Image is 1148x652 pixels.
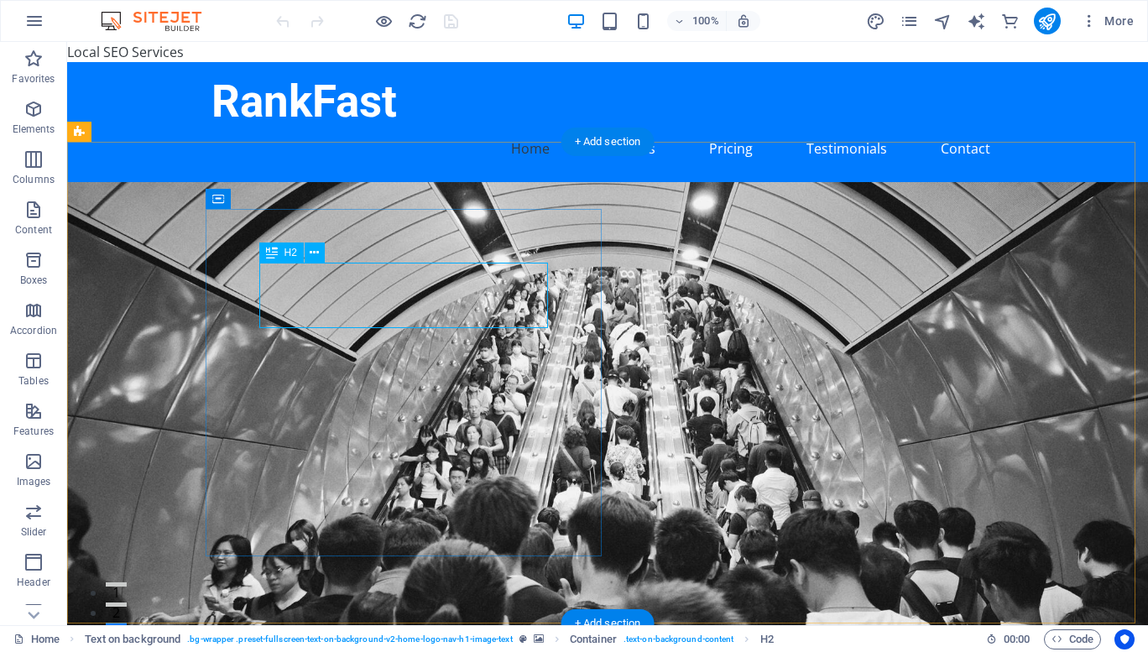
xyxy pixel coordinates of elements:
button: 1 [39,540,60,545]
p: Features [13,425,54,438]
span: 00 00 [1004,629,1030,649]
i: Design (Ctrl+Alt+Y) [866,12,885,31]
button: Code [1044,629,1101,649]
button: design [866,11,886,31]
button: 100% [667,11,727,31]
i: Reload page [408,12,427,31]
span: Click to select. Double-click to edit [570,629,617,649]
button: publish [1034,8,1061,34]
button: navigator [933,11,953,31]
button: text_generator [967,11,987,31]
i: Pages (Ctrl+Alt+S) [900,12,919,31]
i: AI Writer [967,12,986,31]
div: + Add section [561,609,655,638]
i: This element contains a background [534,634,544,644]
span: H2 [284,248,297,258]
span: Click to select. Double-click to edit [85,629,181,649]
span: Click to select. Double-click to edit [760,629,774,649]
button: 3 [39,581,60,585]
a: Click to cancel selection. Double-click to open Pages [13,629,60,649]
div: + Add section [561,128,655,156]
i: Navigator [933,12,952,31]
img: Editor Logo [97,11,222,31]
p: Columns [13,173,55,186]
span: More [1081,13,1134,29]
button: commerce [1000,11,1020,31]
button: reload [407,11,427,31]
p: Slider [21,525,47,539]
span: : [1015,633,1018,645]
button: More [1074,8,1140,34]
span: . text-on-background-content [624,629,734,649]
h6: Session time [986,629,1031,649]
i: On resize automatically adjust zoom level to fit chosen device. [736,13,751,29]
p: Boxes [20,274,48,287]
p: Tables [18,374,49,388]
p: Header [17,576,50,589]
span: . bg-wrapper .preset-fullscreen-text-on-background-v2-home-logo-nav-h1-image-text [187,629,512,649]
i: Commerce [1000,12,1020,31]
i: This element is a customizable preset [519,634,527,644]
h6: 100% [692,11,719,31]
nav: breadcrumb [85,629,774,649]
p: Accordion [10,324,57,337]
p: Elements [13,123,55,136]
p: Content [15,223,52,237]
button: Usercentrics [1114,629,1135,649]
button: 2 [39,561,60,565]
button: Click here to leave preview mode and continue editing [373,11,394,31]
span: Code [1051,629,1093,649]
p: Favorites [12,72,55,86]
i: Publish [1037,12,1057,31]
p: Images [17,475,51,488]
button: pages [900,11,920,31]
